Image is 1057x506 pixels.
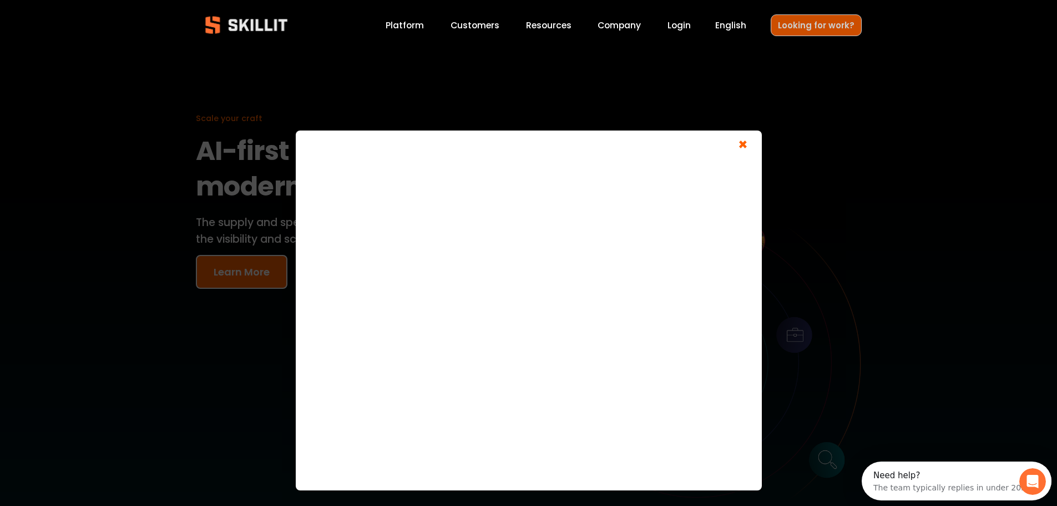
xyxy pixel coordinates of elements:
[307,142,751,475] iframe: JotForm
[196,8,297,42] img: Skillit
[598,18,641,33] a: Company
[12,9,167,18] div: Need help?
[862,462,1051,500] iframe: Intercom live chat discovery launcher
[386,18,424,33] a: Platform
[732,136,753,157] span: ×
[451,18,499,33] a: Customers
[1019,468,1046,495] iframe: Intercom live chat
[526,18,572,33] a: folder dropdown
[526,19,572,32] span: Resources
[4,4,200,35] div: Open Intercom Messenger
[715,18,746,33] div: language picker
[771,14,862,36] a: Looking for work?
[12,18,167,30] div: The team typically replies in under 20m
[715,19,746,32] span: English
[667,18,691,33] a: Login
